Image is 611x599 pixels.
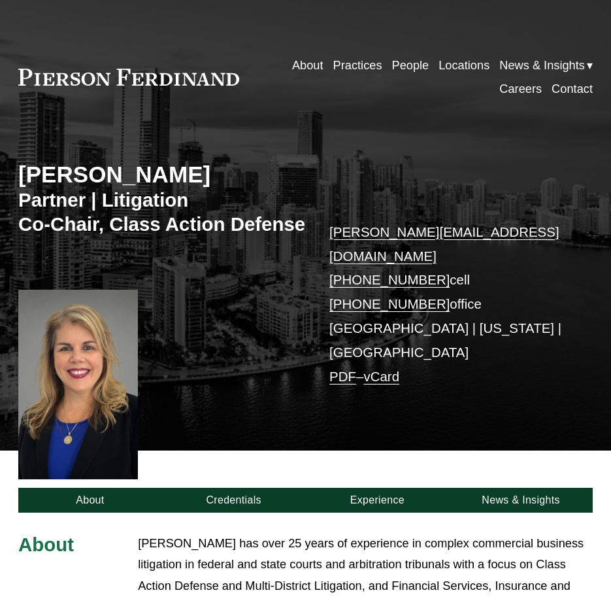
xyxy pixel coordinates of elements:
[391,54,429,77] a: People
[363,369,399,384] a: vCard
[18,488,162,513] a: About
[499,77,542,101] a: Careers
[329,220,569,389] p: cell office [GEOGRAPHIC_DATA] | [US_STATE] | [GEOGRAPHIC_DATA] –
[499,55,585,77] span: News & Insights
[499,54,593,77] a: folder dropdown
[305,488,449,513] a: Experience
[438,54,489,77] a: Locations
[333,54,382,77] a: Practices
[329,272,450,287] a: [PHONE_NUMBER]
[329,369,356,384] a: PDF
[449,488,593,513] a: News & Insights
[292,54,323,77] a: About
[18,188,305,236] h3: Partner | Litigation Co-Chair, Class Action Defense
[329,224,559,264] a: [PERSON_NAME][EMAIL_ADDRESS][DOMAIN_NAME]
[162,488,306,513] a: Credentials
[552,77,593,101] a: Contact
[18,534,74,555] span: About
[18,161,305,189] h2: [PERSON_NAME]
[329,296,450,311] a: [PHONE_NUMBER]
